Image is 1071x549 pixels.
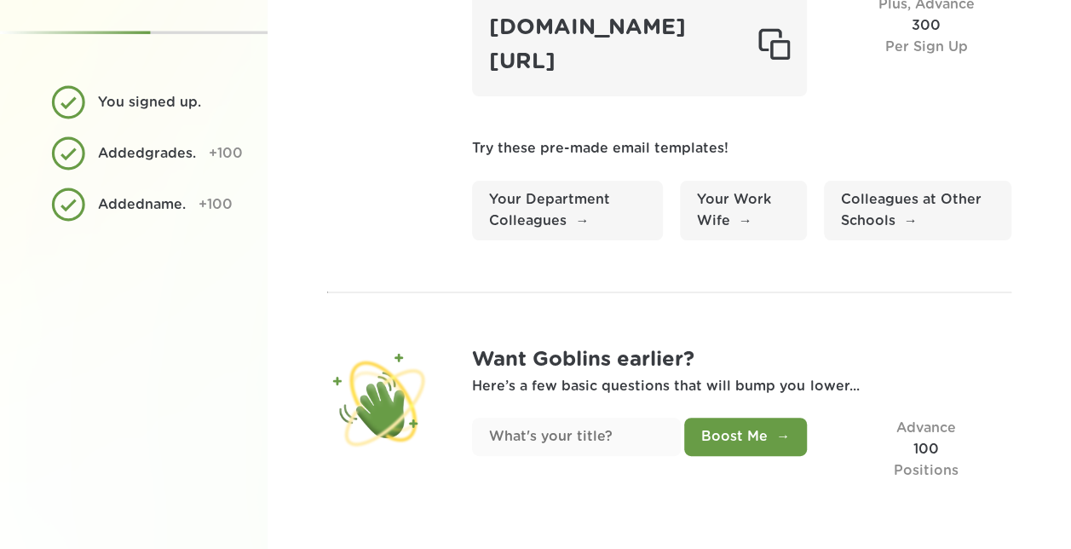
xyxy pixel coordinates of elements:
[209,143,243,165] div: +100
[841,418,1011,481] div: 100
[98,194,186,216] div: Added name .
[472,376,1011,397] p: Here’s a few basic questions that will bump you lower...
[472,181,662,240] a: Your Department Colleagues
[472,344,1011,376] h1: Want Goblins earlier?
[684,418,807,456] button: Boost Me
[896,421,956,435] span: Advance
[680,181,807,240] a: Your Work Wife
[885,40,968,54] span: Per Sign Up
[894,464,959,477] span: Positions
[472,418,681,456] input: What's your title?
[98,92,204,113] div: You signed up.
[98,143,196,165] div: Added grades .
[472,138,1011,159] p: Try these pre-made email templates!
[824,181,1011,240] a: Colleagues at Other Schools
[199,194,233,216] div: +100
